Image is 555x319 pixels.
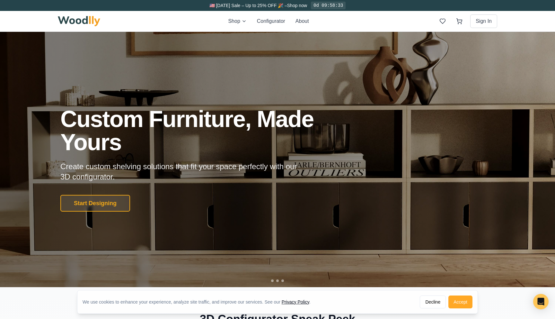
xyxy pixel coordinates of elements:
button: Start Designing [60,195,130,212]
span: 🇺🇸 [DATE] Sale – Up to 25% OFF 🎉 – [209,3,287,8]
a: Privacy Policy [282,299,309,305]
div: We use cookies to enhance your experience, analyze site traffic, and improve our services. See our . [83,299,316,305]
h1: Custom Furniture, Made Yours [60,107,348,154]
button: Configurator [257,17,285,25]
a: Shop now [287,3,307,8]
div: 0d 09:58:33 [311,2,346,9]
button: About [295,17,309,25]
button: Sign In [470,14,497,28]
button: Shop [228,17,246,25]
img: Woodlly [58,16,100,26]
button: Accept [448,296,472,308]
button: Decline [420,296,446,308]
div: Open Intercom Messenger [533,294,549,309]
p: Create custom shelving solutions that fit your space perfectly with our 3D configurator. [60,161,307,182]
